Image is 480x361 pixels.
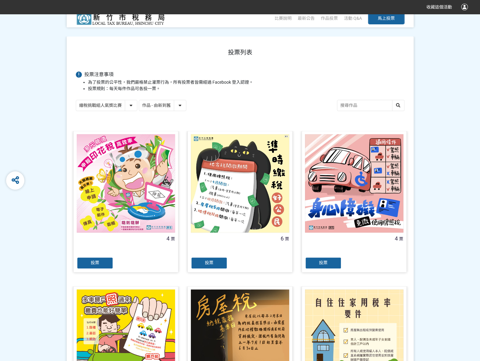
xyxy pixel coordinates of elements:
[88,86,405,92] li: 投票規則：每天每件作品可各投一票。
[166,235,170,242] span: 4
[298,16,315,21] a: 最新公告
[302,131,407,272] a: 4票投票
[368,12,405,24] button: 馬上投票
[285,237,289,241] span: 票
[91,260,99,265] span: 投票
[275,16,292,21] a: 比賽說明
[399,237,403,241] span: 票
[395,235,398,242] span: 4
[337,100,404,111] input: 搜尋作品
[319,260,328,265] span: 投票
[76,11,167,26] img: 好竹意租稅圖卡創作比賽
[281,235,284,242] span: 6
[76,49,405,56] h1: 投票列表
[73,131,178,272] a: 4票投票
[171,237,175,241] span: 票
[205,260,213,265] span: 投票
[426,5,452,9] span: 收藏這個活動
[321,16,338,21] span: 作品投票
[84,72,114,77] span: 投票注意事項
[378,16,395,21] span: 馬上投票
[187,131,293,272] a: 6票投票
[344,16,362,21] a: 活動 Q&A
[88,79,405,86] li: 為了投票的公平性，我們嚴格禁止灌票行為，所有投票者皆需經過 Facebook 登入認證。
